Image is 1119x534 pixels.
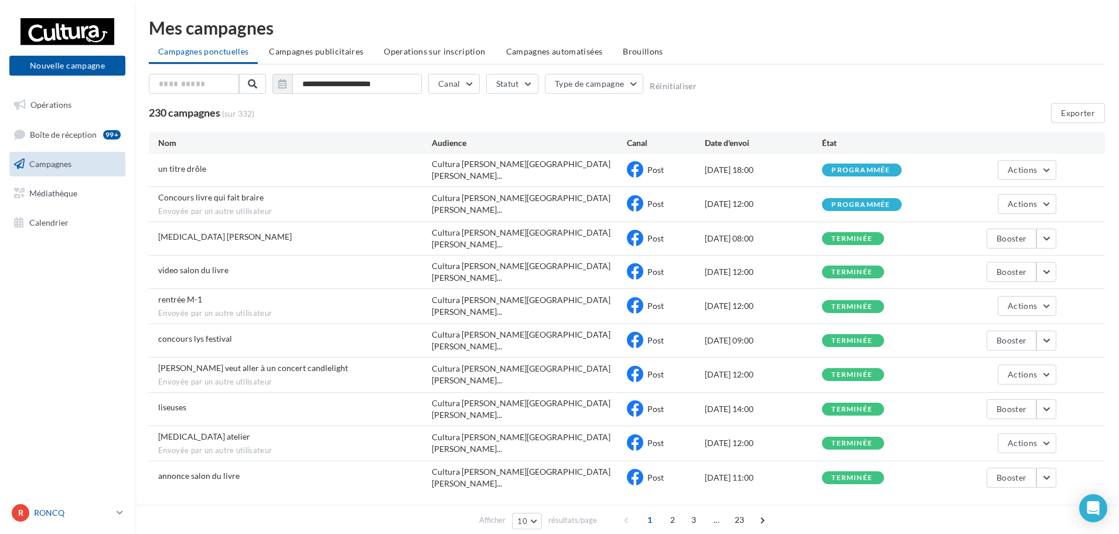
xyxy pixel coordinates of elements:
[7,210,128,235] a: Calendrier
[647,301,664,311] span: Post
[432,363,627,386] span: Cultura [PERSON_NAME][GEOGRAPHIC_DATA][PERSON_NAME]...
[647,472,664,482] span: Post
[705,369,822,380] div: [DATE] 12:00
[705,437,822,449] div: [DATE] 12:00
[998,194,1056,214] button: Actions
[432,329,627,352] span: Cultura [PERSON_NAME][GEOGRAPHIC_DATA][PERSON_NAME]...
[831,235,872,243] div: terminée
[158,206,432,217] span: Envoyée par un autre utilisateur
[831,303,872,311] div: terminée
[158,402,186,412] span: liseuses
[18,507,23,519] span: R
[479,515,506,526] span: Afficher
[705,472,822,484] div: [DATE] 11:00
[29,217,69,227] span: Calendrier
[831,406,872,413] div: terminée
[647,369,664,379] span: Post
[647,438,664,448] span: Post
[705,233,822,244] div: [DATE] 08:00
[432,158,627,182] span: Cultura [PERSON_NAME][GEOGRAPHIC_DATA][PERSON_NAME]...
[432,431,627,455] span: Cultura [PERSON_NAME][GEOGRAPHIC_DATA][PERSON_NAME]...
[1008,438,1037,448] span: Actions
[831,371,872,379] div: terminée
[432,466,627,489] span: Cultura [PERSON_NAME][GEOGRAPHIC_DATA][PERSON_NAME]...
[158,471,240,481] span: annonce salon du livre
[1079,494,1107,522] div: Open Intercom Messenger
[158,232,292,242] span: pce thomas
[548,515,597,526] span: résultats/page
[29,188,77,198] span: Médiathèque
[998,296,1056,316] button: Actions
[663,511,682,529] span: 2
[831,201,890,209] div: programmée
[831,474,872,482] div: terminée
[1008,199,1037,209] span: Actions
[705,137,822,149] div: Date d'envoi
[705,164,822,176] div: [DATE] 18:00
[158,164,206,174] span: un titre drôle
[647,233,664,243] span: Post
[647,335,664,345] span: Post
[623,46,663,56] span: Brouillons
[158,192,264,202] span: Concours livre qui fait braire
[7,93,128,117] a: Opérations
[432,397,627,421] span: Cultura [PERSON_NAME][GEOGRAPHIC_DATA][PERSON_NAME]...
[103,130,121,140] div: 99+
[831,166,890,174] div: programmée
[432,137,627,149] div: Audience
[987,468,1036,488] button: Booster
[640,511,659,529] span: 1
[1008,165,1037,175] span: Actions
[647,199,664,209] span: Post
[831,268,872,276] div: terminée
[998,160,1056,180] button: Actions
[1051,103,1105,123] button: Exporter
[428,74,480,94] button: Canal
[9,502,125,524] a: R RONCQ
[705,266,822,278] div: [DATE] 12:00
[705,300,822,312] div: [DATE] 12:00
[1008,369,1037,379] span: Actions
[7,152,128,176] a: Campagnes
[650,81,697,91] button: Réinitialiser
[432,294,627,318] span: Cultura [PERSON_NAME][GEOGRAPHIC_DATA][PERSON_NAME]...
[512,513,542,529] button: 10
[158,334,232,343] span: concours lys festival
[987,399,1036,419] button: Booster
[9,56,125,76] button: Nouvelle campagne
[1008,301,1037,311] span: Actions
[647,267,664,277] span: Post
[987,331,1036,351] button: Booster
[158,308,432,319] span: Envoyée par un autre utilisateur
[627,137,705,149] div: Canal
[7,181,128,206] a: Médiathèque
[34,507,112,519] p: RONCQ
[7,122,128,147] a: Boîte de réception99+
[30,100,71,110] span: Opérations
[506,46,603,56] span: Campagnes automatisées
[158,265,228,275] span: video salon du livre
[158,363,348,373] span: Léa veut aller à un concert candlelight
[987,229,1036,249] button: Booster
[987,262,1036,282] button: Booster
[432,260,627,284] span: Cultura [PERSON_NAME][GEOGRAPHIC_DATA][PERSON_NAME]...
[647,165,664,175] span: Post
[486,74,538,94] button: Statut
[222,108,254,120] span: (sur 332)
[730,511,749,529] span: 23
[831,440,872,447] div: terminée
[647,404,664,414] span: Post
[158,431,250,441] span: pce atelier
[707,511,726,529] span: ...
[30,129,97,139] span: Boîte de réception
[705,403,822,415] div: [DATE] 14:00
[705,198,822,210] div: [DATE] 12:00
[29,159,71,169] span: Campagnes
[831,337,872,345] div: terminée
[158,445,432,456] span: Envoyée par un autre utilisateur
[545,74,644,94] button: Type de campagne
[158,377,432,387] span: Envoyée par un autre utilisateur
[384,46,485,56] span: Operations sur inscription
[684,511,703,529] span: 3
[269,46,363,56] span: Campagnes publicitaires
